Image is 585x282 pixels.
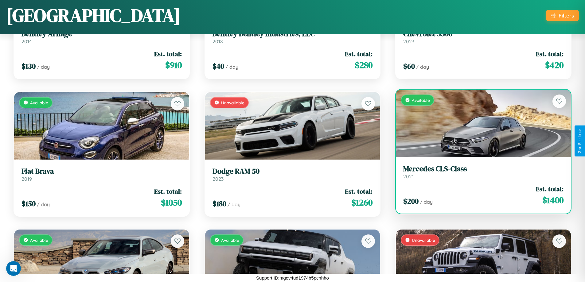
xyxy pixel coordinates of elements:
a: Dodge RAM 502023 [213,167,373,182]
span: Est. total: [536,49,564,58]
span: 2023 [213,176,224,182]
a: Bentley Bentley Industries, LLC2018 [213,29,373,44]
span: / day [420,199,433,205]
span: $ 1260 [351,196,372,209]
span: Available [221,238,239,243]
span: / day [37,201,50,207]
span: 2021 [403,173,414,180]
div: Give Feedback [578,129,582,153]
span: 2019 [21,176,32,182]
div: Filters [559,12,574,19]
h3: Dodge RAM 50 [213,167,373,176]
h3: Mercedes CLS-Class [403,164,564,173]
span: Est. total: [154,187,182,196]
span: $ 420 [545,59,564,71]
span: Available [412,98,430,103]
span: Est. total: [345,49,372,58]
span: Est. total: [536,184,564,193]
button: Filters [546,10,579,21]
h3: Fiat Brava [21,167,182,176]
h3: Bentley Bentley Industries, LLC [213,29,373,38]
span: 2014 [21,38,32,44]
span: $ 1050 [161,196,182,209]
span: Est. total: [154,49,182,58]
span: / day [37,64,50,70]
span: $ 180 [213,199,226,209]
span: Est. total: [345,187,372,196]
span: 2018 [213,38,223,44]
span: / day [228,201,240,207]
span: Unavailable [221,100,244,105]
span: $ 1400 [542,194,564,206]
span: $ 280 [355,59,372,71]
span: $ 150 [21,199,36,209]
h3: Bentley Arnage [21,29,182,38]
span: / day [225,64,238,70]
a: Fiat Brava2019 [21,167,182,182]
h3: Chevrolet 3500 [403,29,564,38]
span: Available [30,100,48,105]
a: Chevrolet 35002023 [403,29,564,44]
span: Available [30,238,48,243]
a: Mercedes CLS-Class2021 [403,164,564,180]
span: $ 910 [165,59,182,71]
span: 2023 [403,38,414,44]
span: $ 40 [213,61,224,71]
span: / day [416,64,429,70]
iframe: Intercom live chat [6,261,21,276]
p: Support ID: mgov4ud1974b5pcnhho [256,274,329,282]
span: $ 130 [21,61,36,71]
span: $ 200 [403,196,419,206]
a: Bentley Arnage2014 [21,29,182,44]
h1: [GEOGRAPHIC_DATA] [6,3,181,28]
span: Unavailable [412,238,435,243]
span: $ 60 [403,61,415,71]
